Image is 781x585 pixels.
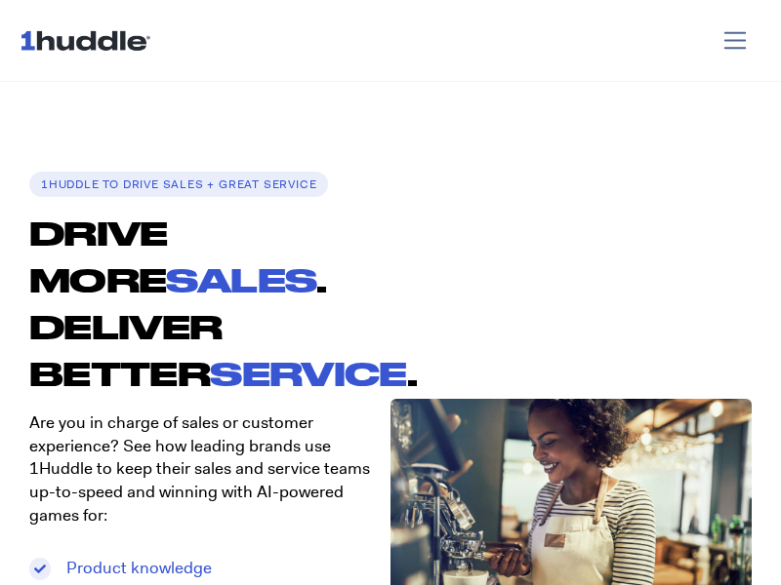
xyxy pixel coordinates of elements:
[62,557,212,580] span: Product knowledge
[29,172,328,197] h6: 1Huddle to DRIVE SALES + GREAT SERVICE
[29,210,390,397] h1: DRIVE MORE . DELIVER BETTER .
[166,260,316,298] span: SALES
[29,411,371,527] p: Are you in charge of sales or customer experience? See how leading brands use 1Huddle to keep the...
[210,354,407,392] span: SERVICE
[709,21,762,59] button: Toggle navigation
[20,21,159,58] img: ...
